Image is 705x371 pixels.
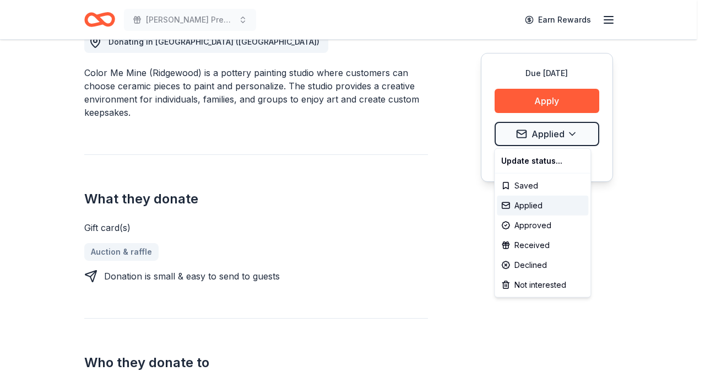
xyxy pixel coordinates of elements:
[497,235,588,255] div: Received
[146,13,234,26] span: [PERSON_NAME] Prep Mothers' Guild Fashion Show
[497,176,588,196] div: Saved
[497,275,588,295] div: Not interested
[497,151,588,171] div: Update status...
[497,216,588,235] div: Approved
[497,196,588,216] div: Applied
[497,255,588,275] div: Declined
